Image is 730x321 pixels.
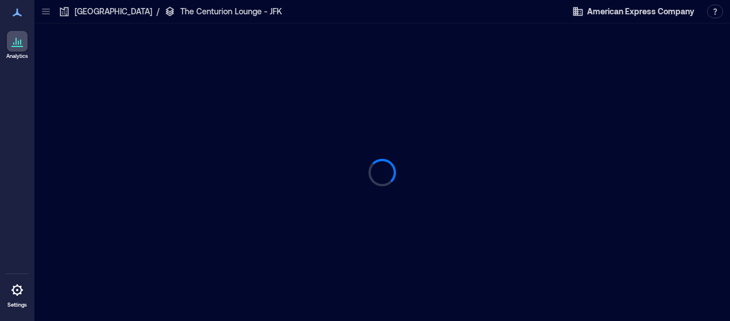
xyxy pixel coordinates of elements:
a: Settings [3,276,31,312]
button: American Express Company [569,2,698,21]
p: The Centurion Lounge - JFK [180,6,282,17]
p: [GEOGRAPHIC_DATA] [75,6,152,17]
a: Analytics [3,28,32,63]
span: American Express Company [587,6,694,17]
p: / [157,6,160,17]
p: Analytics [6,53,28,60]
p: Settings [7,302,27,308]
